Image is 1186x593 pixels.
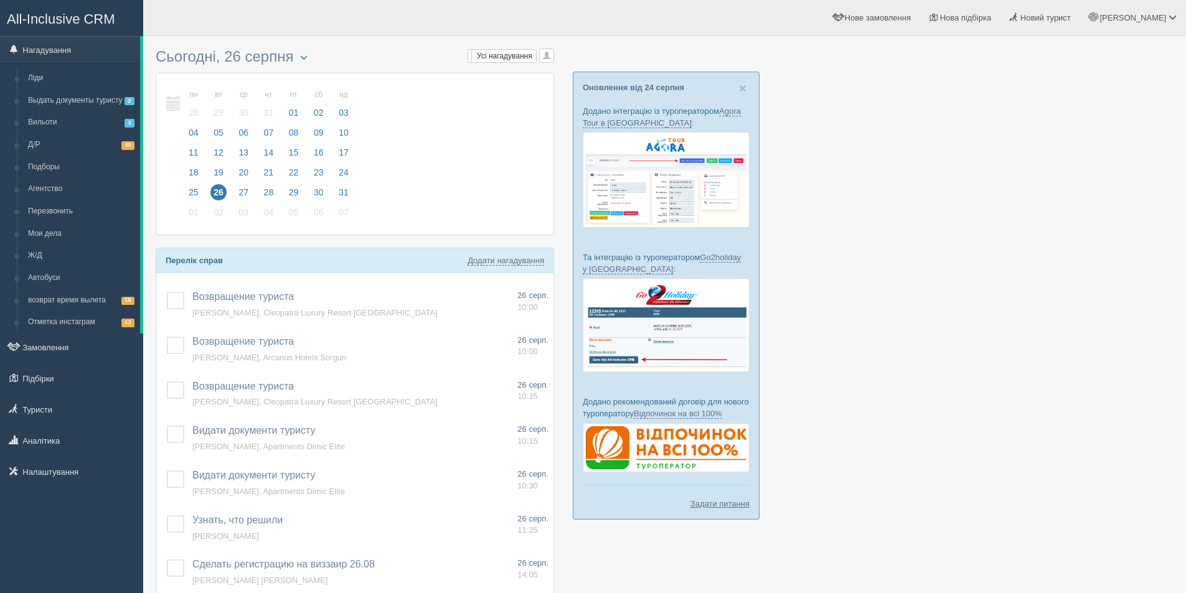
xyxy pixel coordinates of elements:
span: [PERSON_NAME] [1099,13,1166,22]
small: пн [186,90,202,100]
img: agora-tour-%D0%B7%D0%B0%D1%8F%D0%B2%D0%BA%D0%B8-%D1%81%D1%80%D0%BC-%D0%B4%D0%BB%D1%8F-%D1%82%D1%8... [583,132,750,227]
a: 26 серп. 10:15 [517,424,548,447]
a: 29 [282,185,306,205]
a: Подборы [22,156,140,179]
a: Видати документи туристу [192,425,316,436]
span: 20 [235,164,252,180]
span: 16 [311,144,327,161]
span: 25 [186,184,202,200]
span: 26 серп. [517,469,548,479]
a: [PERSON_NAME], Arcanus Hotels Sorgun [192,353,346,362]
a: Д/Р30 [22,134,140,156]
a: 15 [282,146,306,166]
a: сб 02 [307,83,331,126]
span: 09 [311,124,327,141]
a: [PERSON_NAME], Apartments Dimic Elite [192,442,345,451]
small: ср [235,90,252,100]
span: 17 [336,144,352,161]
a: Автобуси [22,267,140,289]
span: 26 серп. [517,514,548,523]
span: 29 [210,105,227,121]
span: 10:15 [517,436,538,446]
a: Агентство [22,178,140,200]
span: 04 [261,204,277,220]
span: 15 [286,144,302,161]
span: 11:25 [517,525,538,535]
a: 26 [207,185,230,205]
a: 21 [257,166,281,185]
a: пт 01 [282,83,306,126]
span: Новий турист [1020,13,1071,22]
p: Додано інтеграцію із туроператором : [583,105,750,129]
a: Agora Tour в [GEOGRAPHIC_DATA] [583,106,741,128]
span: [PERSON_NAME] [192,531,259,541]
a: 31 [332,185,352,205]
span: 01 [286,105,302,121]
span: Нове замовлення [845,13,911,22]
a: 06 [307,205,331,225]
small: нд [336,90,352,100]
span: 18 [186,164,202,180]
a: Задати питання [690,498,750,510]
a: Додати нагадування [468,256,544,266]
h3: Сьогодні, 26 серпня [156,49,554,67]
a: Выдать документы туристу2 [22,90,140,112]
span: 07 [261,124,277,141]
span: 02 [311,105,327,121]
a: ср 30 [232,83,255,126]
a: Возвращение туриста [192,381,294,391]
a: Go2holiday у [GEOGRAPHIC_DATA] [583,253,741,274]
a: 26 серп. 10:00 [517,290,548,313]
span: 27 [235,184,252,200]
span: Узнать, что решили [192,515,283,525]
small: вт [210,90,227,100]
span: 24 [336,164,352,180]
span: 3 [125,119,134,127]
p: Додано рекомендований договір для нового туроператору [583,396,750,419]
a: Ж/Д [22,245,140,267]
a: 06 [232,126,255,146]
span: All-Inclusive CRM [7,11,115,27]
a: Сделать регистрацию на виззаир 26.08 [192,559,375,569]
a: 13 [232,146,255,166]
span: 10:00 [517,302,538,312]
a: 24 [332,166,352,185]
a: Перезвонить [22,200,140,223]
span: 10:15 [517,391,538,401]
a: 11 [182,146,205,166]
span: 05 [286,204,302,220]
a: 09 [307,126,331,146]
span: [PERSON_NAME], Cleopatra Luxury Resort [GEOGRAPHIC_DATA] [192,397,438,406]
a: 30 [307,185,331,205]
span: 26 серп. [517,291,548,300]
a: 28 [257,185,281,205]
span: 26 серп. [517,335,548,345]
span: 28 [261,184,277,200]
span: 23 [311,164,327,180]
span: 01 [186,204,202,220]
a: Возвращение туриста [192,291,294,302]
span: 31 [261,105,277,121]
a: [PERSON_NAME], Apartments Dimic Elite [192,487,345,496]
p: Та інтеграцію із туроператором : [583,251,750,275]
img: %D0%B4%D0%BE%D0%B3%D0%BE%D0%B2%D1%96%D1%80-%D0%B2%D1%96%D0%B4%D0%BF%D0%BE%D1%87%D0%B8%D0%BD%D0%BE... [583,423,750,473]
a: Возвращение туриста [192,336,294,347]
a: вт 29 [207,83,230,126]
a: 16 [307,146,331,166]
a: чт 31 [257,83,281,126]
span: 26 серп. [517,558,548,567]
span: 10 [336,124,352,141]
span: 03 [336,105,352,121]
a: [PERSON_NAME], Cleopatra Luxury Resort [GEOGRAPHIC_DATA] [192,308,438,317]
a: [PERSON_NAME] [PERSON_NAME] [192,576,327,585]
span: 26 серп. [517,424,548,434]
a: 26 серп. 14:05 [517,558,548,581]
span: 30 [311,184,327,200]
span: 02 [210,204,227,220]
a: Вильоти3 [22,111,140,134]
